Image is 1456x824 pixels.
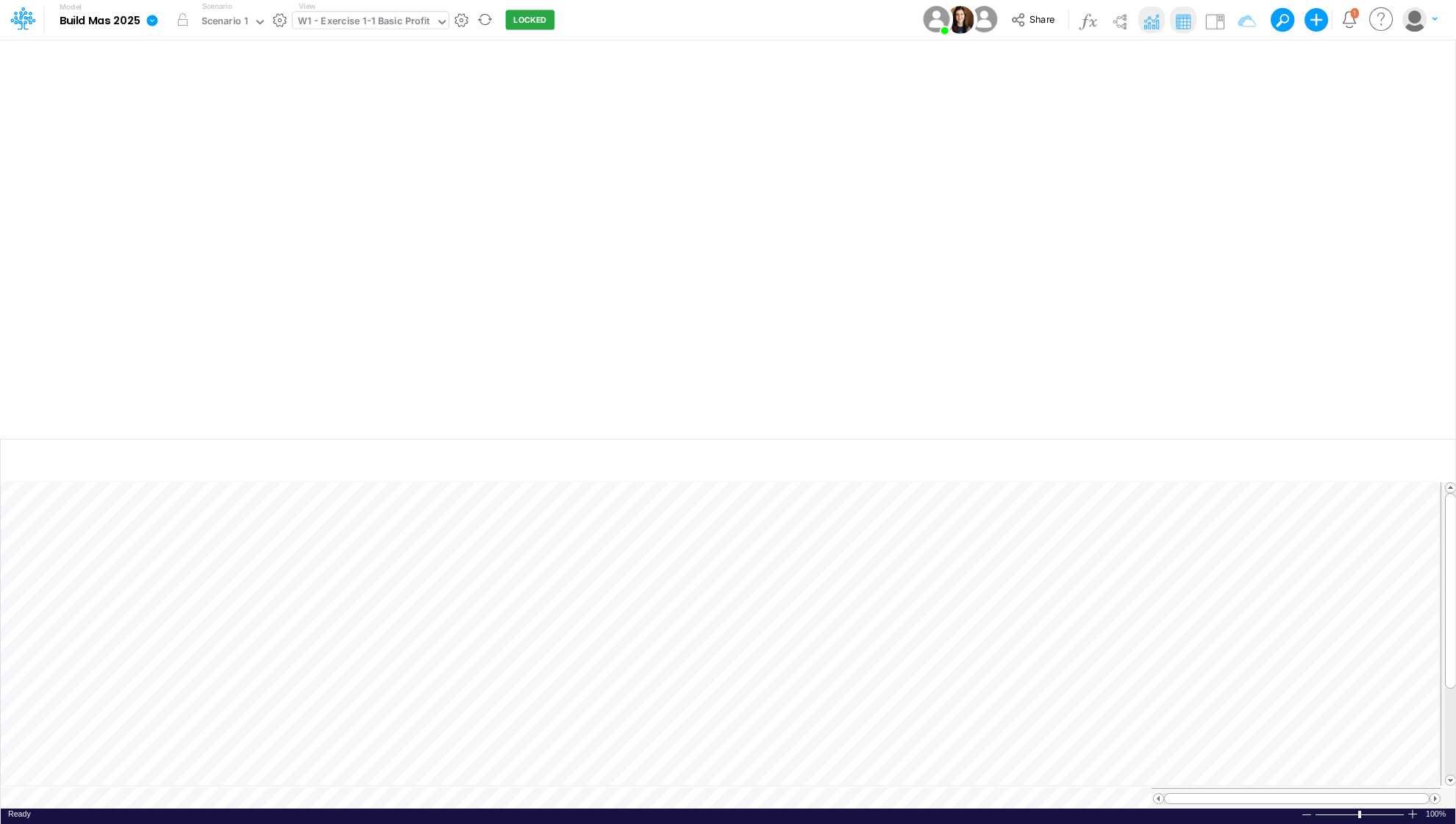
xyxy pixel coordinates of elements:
label: Model [60,3,82,12]
span: 100% [1426,809,1448,820]
input: Type a title here [13,46,1298,76]
img: User Image Icon [946,6,974,34]
img: User Image Icon [967,3,1000,36]
div: 1 unread items [1353,10,1356,16]
div: In Ready mode [8,809,31,820]
div: Zoom Out [1301,809,1313,820]
div: Scenario 1 [201,14,249,31]
label: View [299,1,315,12]
div: Zoom In [1407,809,1418,820]
div: Zoom level [1426,809,1448,820]
label: Scenario [202,1,232,12]
b: Build Mas 2025 [60,15,140,28]
a: Notifications [1341,11,1358,28]
div: Zoom [1358,811,1361,818]
input: Type a title here [13,446,1135,476]
div: Zoom [1315,809,1407,820]
button: Share [1004,9,1065,32]
img: User Image Icon [920,3,953,36]
span: Ready [8,809,31,818]
div: W1 - Exercise 1-1 Basic Profit [298,14,430,31]
span: Share [1029,13,1054,24]
button: LOCKED [506,10,555,30]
